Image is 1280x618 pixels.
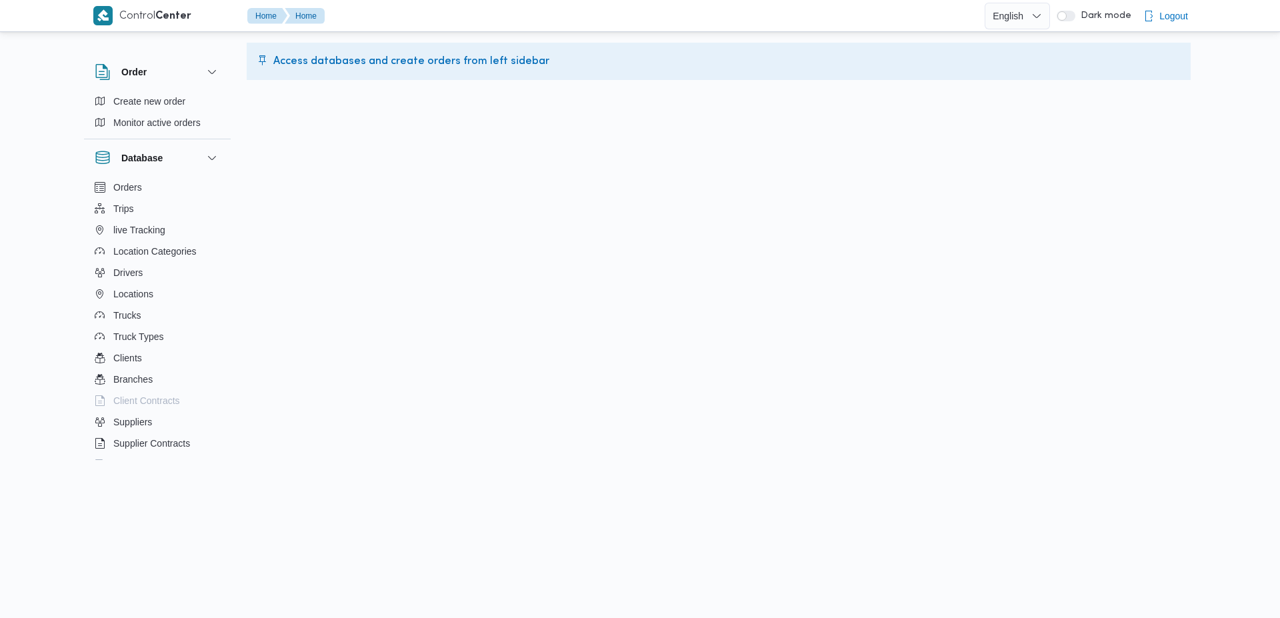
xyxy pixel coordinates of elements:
[121,64,147,80] h3: Order
[155,11,191,21] b: Center
[89,347,225,369] button: Clients
[113,222,165,238] span: live Tracking
[113,350,142,366] span: Clients
[113,243,197,259] span: Location Categories
[89,390,225,411] button: Client Contracts
[89,219,225,241] button: live Tracking
[93,6,113,25] img: X8yXhbKr1z7QwAAAABJRU5ErkJggg==
[1075,11,1131,21] span: Dark mode
[113,307,141,323] span: Trucks
[113,115,201,131] span: Monitor active orders
[113,201,134,217] span: Trips
[273,53,549,69] span: Access databases and create orders from left sidebar
[285,8,325,24] button: Home
[1138,3,1193,29] button: Logout
[89,91,225,112] button: Create new order
[113,179,142,195] span: Orders
[84,91,231,139] div: Order
[89,177,225,198] button: Orders
[95,150,220,166] button: Database
[113,457,147,473] span: Devices
[121,150,163,166] h3: Database
[113,414,152,430] span: Suppliers
[89,433,225,454] button: Supplier Contracts
[89,411,225,433] button: Suppliers
[89,283,225,305] button: Locations
[89,198,225,219] button: Trips
[113,93,185,109] span: Create new order
[84,177,231,465] div: Database
[113,435,190,451] span: Supplier Contracts
[113,393,180,409] span: Client Contracts
[89,369,225,390] button: Branches
[113,329,163,345] span: Truck Types
[89,305,225,326] button: Trucks
[247,8,287,24] button: Home
[89,326,225,347] button: Truck Types
[89,112,225,133] button: Monitor active orders
[89,454,225,475] button: Devices
[89,241,225,262] button: Location Categories
[95,64,220,80] button: Order
[113,371,153,387] span: Branches
[89,262,225,283] button: Drivers
[113,265,143,281] span: Drivers
[113,286,153,302] span: Locations
[1159,8,1188,24] span: Logout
